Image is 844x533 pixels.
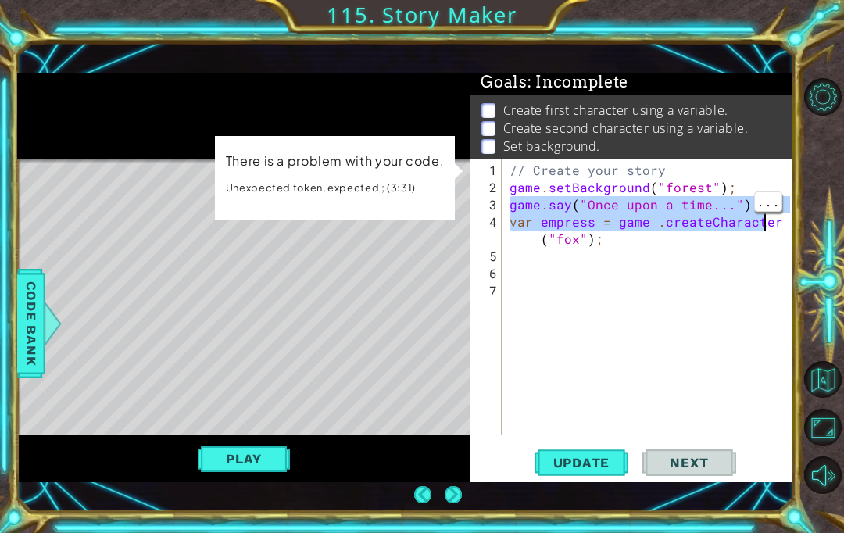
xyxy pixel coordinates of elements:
span: Goals [481,73,628,92]
button: Next [441,482,465,506]
button: Play [198,444,289,474]
div: 3 [474,196,502,213]
div: 7 [474,282,502,299]
div: 5 [474,248,502,265]
button: Mute [804,456,842,494]
p: Set background. [503,138,600,155]
p: Create second character using a variable. [503,120,749,137]
span: Update [538,455,626,470]
p: Unexpected token, expected ; (3:31) [226,176,445,198]
button: Maximize Browser [804,409,842,446]
button: Level Options [804,78,842,116]
p: Create first character using a variable. [503,102,728,119]
span: Next [654,455,724,470]
p: There is a problem with your code. [225,149,444,171]
div: 1 [474,162,502,179]
div: 6 [474,265,502,282]
div: 4 [474,213,502,248]
button: Update [535,447,628,479]
span: ... [755,191,781,211]
div: 2 [474,179,502,196]
a: Back to Map [806,356,844,403]
button: Next [642,447,736,479]
span: Code Bank [19,276,44,371]
span: : Incomplete [527,73,628,91]
button: Back to Map [804,361,842,399]
button: Back [414,486,445,503]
